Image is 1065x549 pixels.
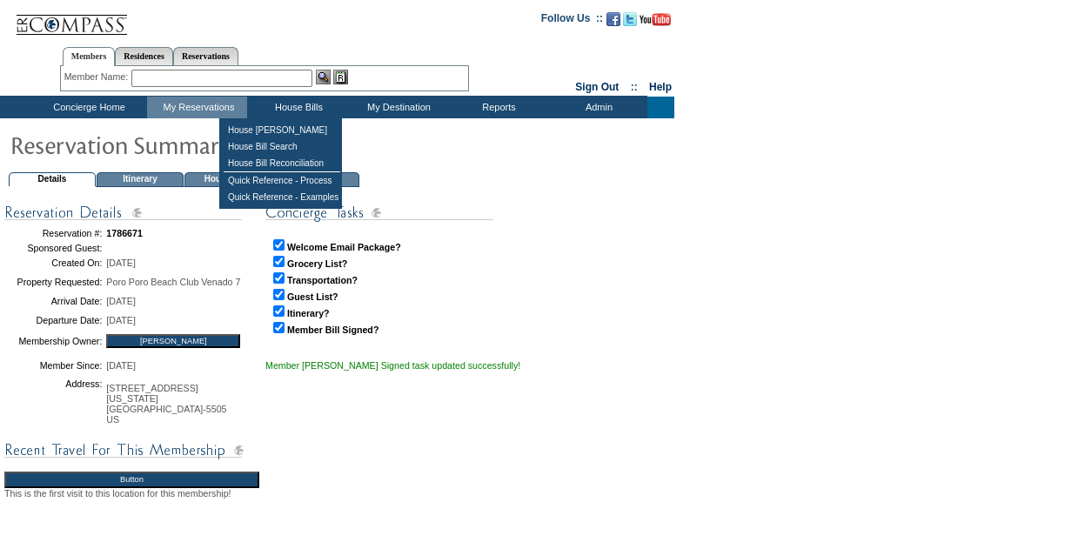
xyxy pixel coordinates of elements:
[623,12,637,26] img: Follow us on Twitter
[147,97,247,118] td: My Reservations
[265,202,493,224] img: subTtlConTasks.gif
[224,138,340,155] td: House Bill Search
[247,97,347,118] td: House Bills
[287,275,358,285] strong: Transportation?
[106,296,136,306] span: [DATE]
[173,47,238,65] a: Reservations
[631,81,638,93] span: ::
[640,13,671,26] img: Subscribe to our YouTube Channel
[97,172,184,187] td: Itinerary
[287,242,355,252] strong: Welcome Email
[541,10,603,31] td: Follow Us ::
[4,353,102,378] td: Member Since:
[106,228,143,238] span: 1786671
[4,202,244,224] img: subTtlConResDetails.gif
[316,70,331,84] img: View
[4,272,102,291] td: Property Requested:
[64,70,131,84] div: Member Name:
[4,439,244,461] img: subTtlConRecTravel.gif
[606,17,620,28] a: Become our fan on Facebook
[4,330,102,353] td: Membership Owner:
[115,47,173,65] a: Residences
[4,472,259,488] input: Button
[4,488,231,499] span: This is the first visit to this location for this membership!
[287,258,347,269] strong: Grocery List?
[28,97,147,118] td: Concierge Home
[287,308,330,318] strong: Itinerary?
[287,291,338,302] strong: Guest List?
[106,383,226,425] span: [STREET_ADDRESS] [US_STATE][GEOGRAPHIC_DATA]-5505 US
[649,81,672,93] a: Help
[287,325,378,335] strong: Member Bill Signed?
[623,17,637,28] a: Follow us on Twitter
[10,127,358,162] img: pgTtlResSummary.gif
[106,315,136,325] span: [DATE]
[106,258,136,268] span: [DATE]
[4,253,102,272] td: Created On:
[4,243,102,253] td: Sponsored Guest:
[224,122,340,138] td: House [PERSON_NAME]
[333,70,348,84] img: Reservations
[606,12,620,26] img: Become our fan on Facebook
[224,189,340,205] td: Quick Reference - Examples
[63,47,116,66] a: Members
[184,172,271,187] td: House Bills
[547,97,647,118] td: Admin
[347,97,447,118] td: My Destination
[4,224,102,243] td: Reservation #:
[106,277,240,287] span: Poro Poro Beach Club Venado 7
[575,81,619,93] a: Sign Out
[4,311,102,330] td: Departure Date:
[4,291,102,311] td: Arrival Date:
[106,360,136,371] span: [DATE]
[224,172,340,189] td: Quick Reference - Process
[4,378,102,429] td: Address:
[640,17,671,28] a: Subscribe to our YouTube Channel
[224,155,340,172] td: House Bill Reconciliation
[447,97,547,118] td: Reports
[358,242,401,252] strong: Package?
[106,334,240,348] input: [PERSON_NAME]
[265,360,533,371] div: Member [PERSON_NAME] Signed task updated successfully!
[9,172,96,187] td: Details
